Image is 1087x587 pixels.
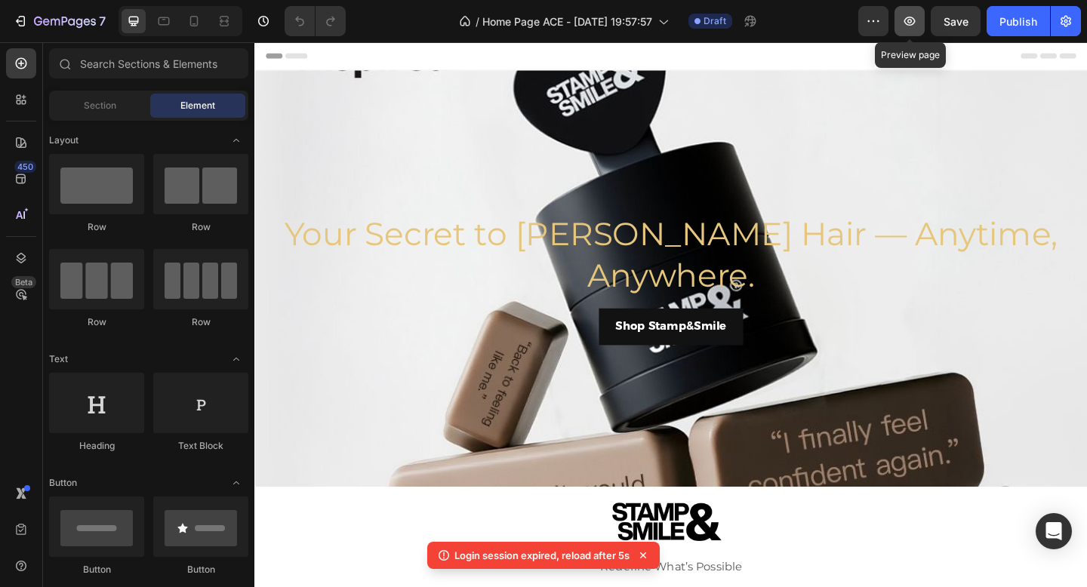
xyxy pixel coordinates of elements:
span: Text [49,352,68,366]
button: Save [931,6,981,36]
div: Button [153,563,248,576]
div: 450 [14,161,36,173]
div: Publish [999,14,1037,29]
div: Text Block [153,439,248,453]
img: gempages_544302629908382558-5e3d3f5c-bd11-4fd9-9f85-7e6f88db9afb.png [377,496,528,549]
span: Element [180,99,215,112]
p: Login session expired, reload after 5s [454,548,630,563]
button: <p>Shop Stamp&amp;Smile</p> [374,290,531,330]
p: 7 [99,12,106,30]
div: Button [49,563,144,576]
div: Row [153,315,248,329]
span: Toggle open [224,128,248,152]
p: Redefine What’s Possible [164,562,742,580]
span: Home Page ACE - [DATE] 19:57:57 [482,14,652,29]
span: Button [49,476,77,490]
div: Open Intercom Messenger [1036,513,1072,549]
span: Toggle open [224,347,248,371]
button: 7 [6,6,112,36]
span: / [476,14,479,29]
div: Undo/Redo [285,6,346,36]
p: Shop Stamp&Smile [393,299,513,321]
div: Row [49,220,144,234]
span: Save [944,15,968,28]
div: Row [49,315,144,329]
input: Search Sections & Elements [49,48,248,78]
div: Beta [11,276,36,288]
div: Row [153,220,248,234]
span: Toggle open [224,471,248,495]
span: Section [84,99,116,112]
iframe: Design area [254,42,1087,587]
button: Publish [987,6,1050,36]
span: Draft [704,14,726,28]
span: Layout [49,134,79,147]
div: Heading [49,439,144,453]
